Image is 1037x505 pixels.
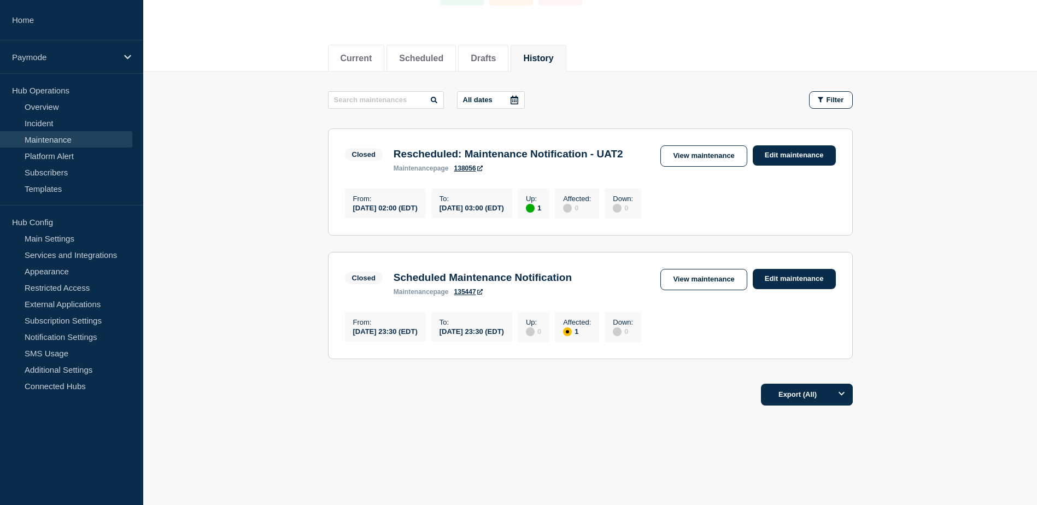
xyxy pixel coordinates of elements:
div: disabled [563,204,572,213]
div: affected [563,327,572,336]
p: Down : [613,318,633,326]
a: Edit maintenance [753,145,836,166]
a: 135447 [454,288,483,296]
button: Current [341,54,372,63]
p: To : [440,195,504,203]
div: 0 [613,326,633,336]
button: Options [831,384,853,406]
button: Export (All) [761,384,853,406]
div: 0 [563,203,591,213]
p: All dates [463,96,493,104]
button: History [523,54,553,63]
span: maintenance [394,288,433,296]
div: 0 [613,203,633,213]
p: Affected : [563,195,591,203]
a: View maintenance [660,269,747,290]
div: up [526,204,535,213]
p: From : [353,195,418,203]
p: Up : [526,318,541,326]
div: 1 [563,326,591,336]
div: Closed [352,274,376,282]
p: From : [353,318,418,326]
h3: Scheduled Maintenance Notification [394,272,572,284]
p: Down : [613,195,633,203]
p: To : [440,318,504,326]
p: Paymode [12,52,117,62]
p: page [394,165,449,172]
div: 1 [526,203,541,213]
div: Closed [352,150,376,158]
a: View maintenance [660,145,747,167]
div: disabled [613,204,622,213]
div: 0 [526,326,541,336]
h3: Rescheduled: Maintenance Notification - UAT2 [394,148,623,160]
p: page [394,288,449,296]
div: [DATE] 03:00 (EDT) [440,203,504,212]
div: disabled [613,327,622,336]
a: Edit maintenance [753,269,836,289]
div: [DATE] 23:30 (EDT) [353,326,418,336]
a: 138056 [454,165,483,172]
span: Filter [827,96,844,104]
input: Search maintenances [328,91,444,109]
div: [DATE] 23:30 (EDT) [440,326,504,336]
button: Drafts [471,54,496,63]
button: Scheduled [399,54,443,63]
p: Up : [526,195,541,203]
div: [DATE] 02:00 (EDT) [353,203,418,212]
button: All dates [457,91,525,109]
p: Affected : [563,318,591,326]
span: maintenance [394,165,433,172]
div: disabled [526,327,535,336]
button: Filter [809,91,853,109]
